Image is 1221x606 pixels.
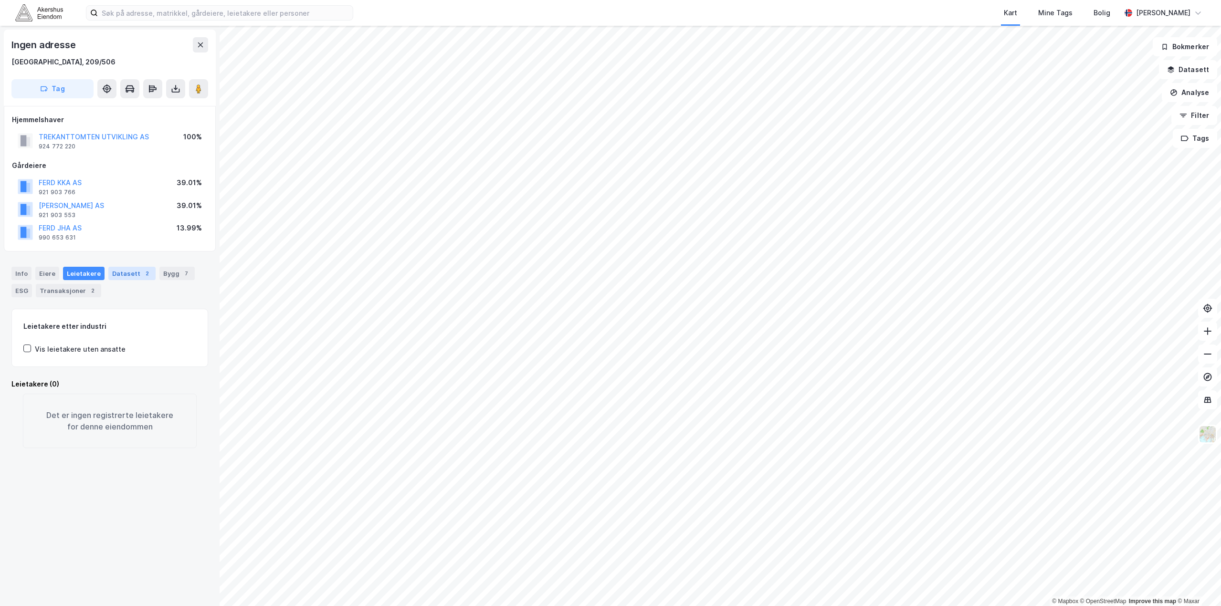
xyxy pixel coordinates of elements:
[15,4,63,21] img: akershus-eiendom-logo.9091f326c980b4bce74ccdd9f866810c.svg
[11,284,32,297] div: ESG
[1162,83,1217,102] button: Analyse
[1038,7,1073,19] div: Mine Tags
[181,269,191,278] div: 7
[183,131,202,143] div: 100%
[108,267,156,280] div: Datasett
[11,267,32,280] div: Info
[39,234,76,241] div: 990 653 631
[11,378,208,390] div: Leietakere (0)
[35,267,59,280] div: Eiere
[36,284,101,297] div: Transaksjoner
[177,177,202,188] div: 39.01%
[39,211,75,219] div: 921 903 553
[1153,37,1217,56] button: Bokmerker
[11,56,116,68] div: [GEOGRAPHIC_DATA], 209/506
[12,160,208,171] div: Gårdeiere
[88,286,97,295] div: 2
[1171,106,1217,125] button: Filter
[177,200,202,211] div: 39.01%
[1129,598,1176,605] a: Improve this map
[39,143,75,150] div: 924 772 220
[11,37,77,52] div: Ingen adresse
[1080,598,1126,605] a: OpenStreetMap
[98,6,353,20] input: Søk på adresse, matrikkel, gårdeiere, leietakere eller personer
[23,321,196,332] div: Leietakere etter industri
[1136,7,1190,19] div: [PERSON_NAME]
[11,79,94,98] button: Tag
[142,269,152,278] div: 2
[12,114,208,125] div: Hjemmelshaver
[1094,7,1110,19] div: Bolig
[1173,560,1221,606] iframe: Chat Widget
[177,222,202,234] div: 13.99%
[39,188,75,196] div: 921 903 766
[63,267,105,280] div: Leietakere
[1052,598,1078,605] a: Mapbox
[159,267,195,280] div: Bygg
[23,394,197,448] div: Det er ingen registrerte leietakere for denne eiendommen
[1173,560,1221,606] div: Kontrollprogram for chat
[1173,129,1217,148] button: Tags
[1159,60,1217,79] button: Datasett
[1004,7,1017,19] div: Kart
[1199,425,1217,443] img: Z
[35,344,126,355] div: Vis leietakere uten ansatte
